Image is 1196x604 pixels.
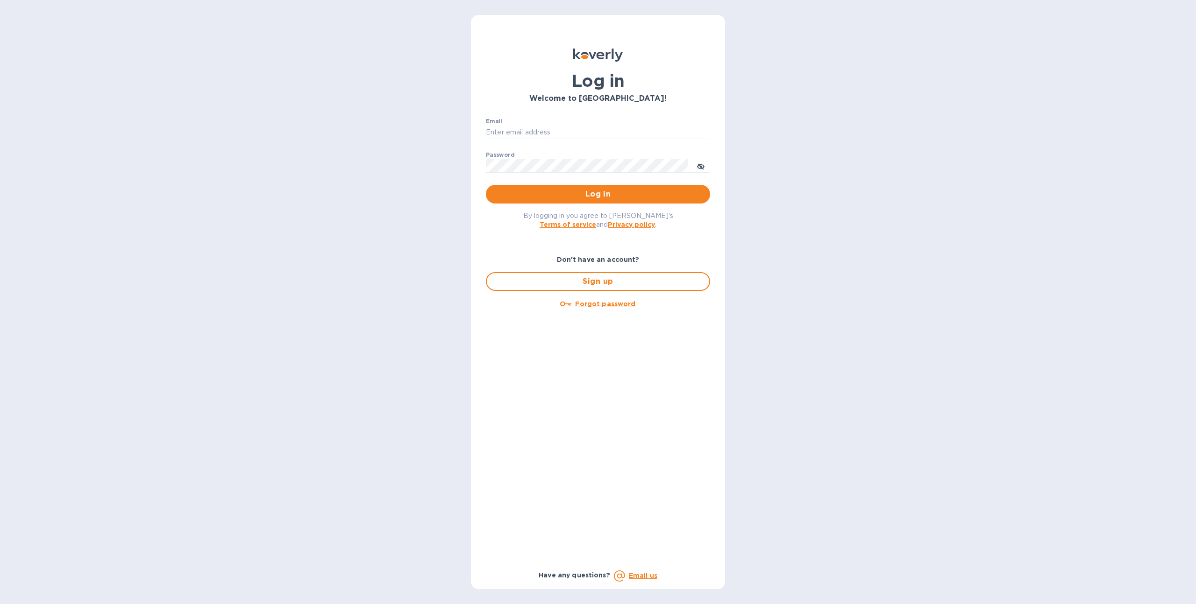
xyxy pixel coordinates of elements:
button: Sign up [486,272,710,291]
label: Email [486,119,502,124]
a: Privacy policy [608,221,655,228]
span: Sign up [494,276,702,287]
a: Terms of service [540,221,596,228]
u: Forgot password [575,300,635,308]
span: Log in [493,189,703,200]
img: Koverly [573,49,623,62]
b: Have any questions? [539,571,610,579]
button: Log in [486,185,710,204]
label: Password [486,152,514,158]
a: Email us [629,572,657,579]
input: Enter email address [486,126,710,140]
span: By logging in you agree to [PERSON_NAME]'s and . [523,212,673,228]
h3: Welcome to [GEOGRAPHIC_DATA]! [486,94,710,103]
button: toggle password visibility [691,156,710,175]
b: Don't have an account? [557,256,640,263]
h1: Log in [486,71,710,91]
